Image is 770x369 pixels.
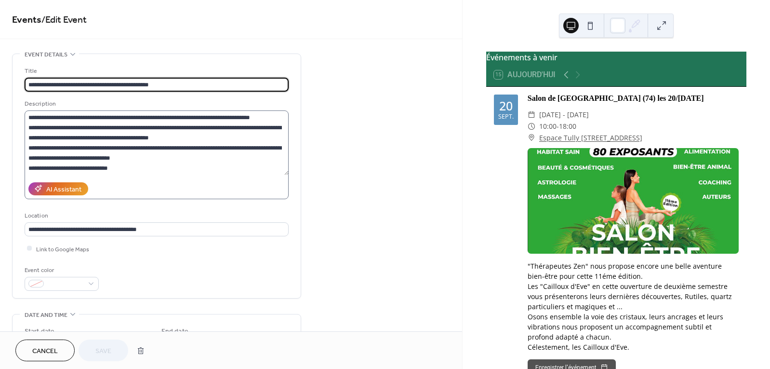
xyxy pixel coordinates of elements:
[559,121,576,132] span: 18:00
[28,182,88,195] button: AI Assistant
[161,327,188,337] div: End date
[25,310,67,320] span: Date and time
[528,132,535,144] div: ​
[486,52,746,63] div: Événements à venir
[36,244,89,254] span: Link to Google Maps
[25,265,97,275] div: Event color
[12,11,41,29] a: Events
[528,93,739,104] div: Salon de [GEOGRAPHIC_DATA] (74) les 20/[DATE]
[25,66,287,76] div: Title
[25,50,67,60] span: Event details
[32,346,58,356] span: Cancel
[25,327,54,337] div: Start date
[528,261,739,352] div: "Thérapeutes Zen" nous propose encore une belle aventure bien-être pour cette 11éme édition. Les ...
[528,109,535,121] div: ​
[25,211,287,221] div: Location
[499,100,513,112] div: 20
[539,109,589,121] span: [DATE] - [DATE]
[539,121,557,132] span: 10:00
[528,121,535,132] div: ​
[15,340,75,361] button: Cancel
[498,114,514,120] div: sept.
[539,132,642,144] a: Espace Tully [STREET_ADDRESS]
[41,11,87,29] span: / Edit Event
[25,99,287,109] div: Description
[557,121,559,132] span: -
[46,184,81,194] div: AI Assistant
